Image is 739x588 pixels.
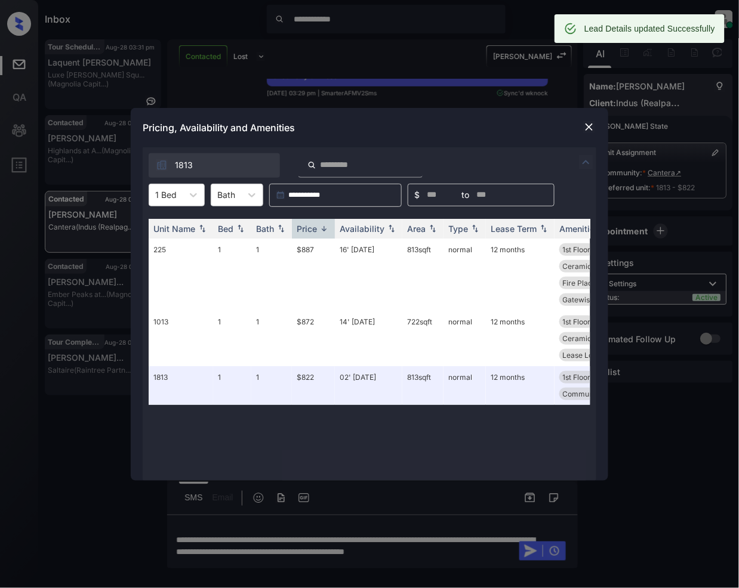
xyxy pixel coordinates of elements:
[218,224,233,234] div: Bed
[448,224,468,234] div: Type
[563,334,623,343] span: Ceramic Tile Ha...
[402,311,444,366] td: 722 sqft
[149,311,213,366] td: 1013
[307,160,316,171] img: icon-zuma
[444,239,486,311] td: normal
[275,224,287,233] img: sorting
[563,351,602,360] span: Lease Lock
[251,239,292,311] td: 1
[256,224,274,234] div: Bath
[235,224,247,233] img: sorting
[297,224,317,234] div: Price
[386,224,398,233] img: sorting
[335,239,402,311] td: 16' [DATE]
[407,224,426,234] div: Area
[563,373,591,382] span: 1st Floor
[583,121,595,133] img: close
[292,239,335,311] td: $887
[196,224,208,233] img: sorting
[153,224,195,234] div: Unit Name
[563,245,591,254] span: 1st Floor
[563,278,617,287] span: Fire Place in B...
[156,159,168,171] img: icon-zuma
[563,317,591,326] span: 1st Floor
[131,108,608,147] div: Pricing, Availability and Amenities
[149,366,213,405] td: 1813
[213,311,251,366] td: 1
[213,239,251,311] td: 1
[563,262,620,271] span: Ceramic Tile Ki...
[491,224,537,234] div: Lease Term
[251,366,292,405] td: 1
[335,366,402,405] td: 02' [DATE]
[318,224,330,233] img: sorting
[292,311,335,366] td: $872
[486,366,555,405] td: 12 months
[251,311,292,366] td: 1
[486,311,555,366] td: 12 months
[149,239,213,311] td: 225
[402,239,444,311] td: 813 sqft
[563,389,617,398] span: Community Fee
[414,188,420,202] span: $
[444,311,486,366] td: normal
[335,311,402,366] td: 14' [DATE]
[340,224,384,234] div: Availability
[563,295,595,304] span: Gatewise
[579,155,593,169] img: icon-zuma
[444,366,486,405] td: normal
[559,224,599,234] div: Amenities
[213,366,251,405] td: 1
[292,366,335,405] td: $822
[584,18,715,39] div: Lead Details updated Successfully
[175,159,193,172] span: 1813
[427,224,439,233] img: sorting
[469,224,481,233] img: sorting
[402,366,444,405] td: 813 sqft
[461,188,469,202] span: to
[486,239,555,311] td: 12 months
[538,224,550,233] img: sorting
